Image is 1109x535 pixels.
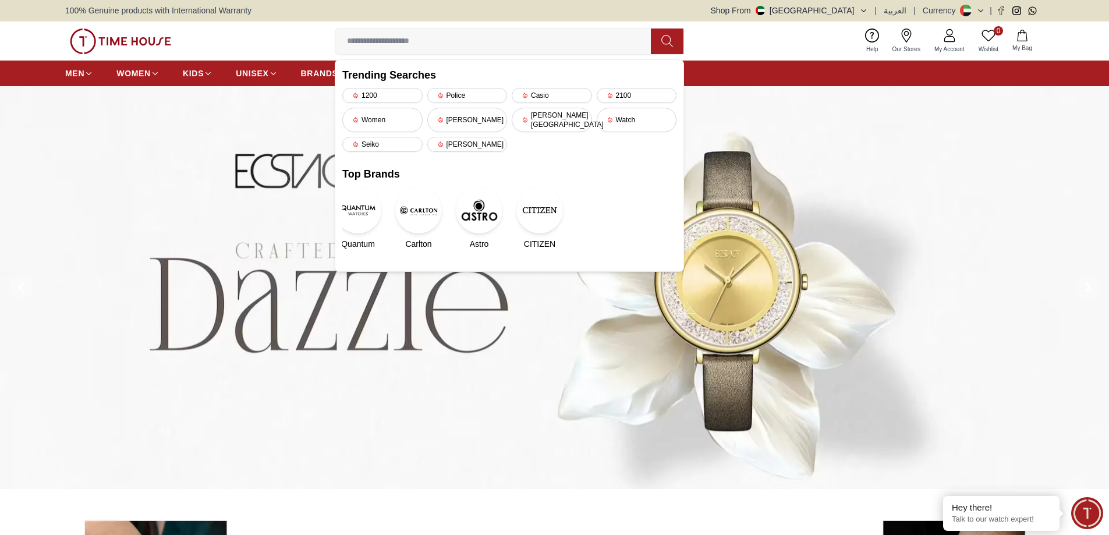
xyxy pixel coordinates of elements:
span: | [990,5,992,16]
img: ... [70,29,171,54]
div: [PERSON_NAME][GEOGRAPHIC_DATA] [512,108,592,132]
a: Facebook [997,6,1005,15]
div: 1200 [342,88,423,103]
a: Help [859,26,885,56]
a: BRANDS [301,63,338,84]
div: [PERSON_NAME] [427,108,508,132]
a: UNISEX [236,63,277,84]
span: CITIZEN [524,238,555,250]
img: Astro [456,187,502,233]
div: Casio [512,88,592,103]
span: Carlton [405,238,431,250]
span: WOMEN [116,68,151,79]
div: Seiko [342,137,423,152]
button: العربية [884,5,906,16]
a: Our Stores [885,26,927,56]
span: Astro [470,238,489,250]
div: Chat Widget [1071,497,1103,529]
div: Watch [597,108,677,132]
img: United Arab Emirates [756,6,765,15]
div: Women [342,108,423,132]
span: My Bag [1008,44,1037,52]
span: MEN [65,68,84,79]
a: KIDS [183,63,212,84]
span: My Account [930,45,969,54]
span: Help [862,45,883,54]
span: | [913,5,916,16]
span: UNISEX [236,68,268,79]
span: 100% Genuine products with International Warranty [65,5,251,16]
img: Quantum [335,187,381,233]
a: CarltonCarlton [403,187,434,250]
span: KIDS [183,68,204,79]
h2: Top Brands [342,166,676,182]
a: WOMEN [116,63,160,84]
a: CITIZENCITIZEN [524,187,555,250]
a: Instagram [1012,6,1021,15]
a: Whatsapp [1028,6,1037,15]
span: BRANDS [301,68,338,79]
img: CITIZEN [516,187,563,233]
span: Quantum [341,238,375,250]
h2: Trending Searches [342,67,676,83]
a: QuantumQuantum [342,187,374,250]
span: | [875,5,877,16]
a: 0Wishlist [972,26,1005,56]
button: Shop From[GEOGRAPHIC_DATA] [711,5,868,16]
div: [PERSON_NAME] [427,137,508,152]
span: Wishlist [974,45,1003,54]
div: Police [427,88,508,103]
button: My Bag [1005,27,1039,55]
div: 2100 [597,88,677,103]
a: AstroAstro [463,187,495,250]
span: 0 [994,26,1003,36]
p: Talk to our watch expert! [952,515,1051,525]
span: Our Stores [888,45,925,54]
a: MEN [65,63,93,84]
img: Carlton [395,187,442,233]
div: Currency [923,5,961,16]
div: Hey there! [952,502,1051,513]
